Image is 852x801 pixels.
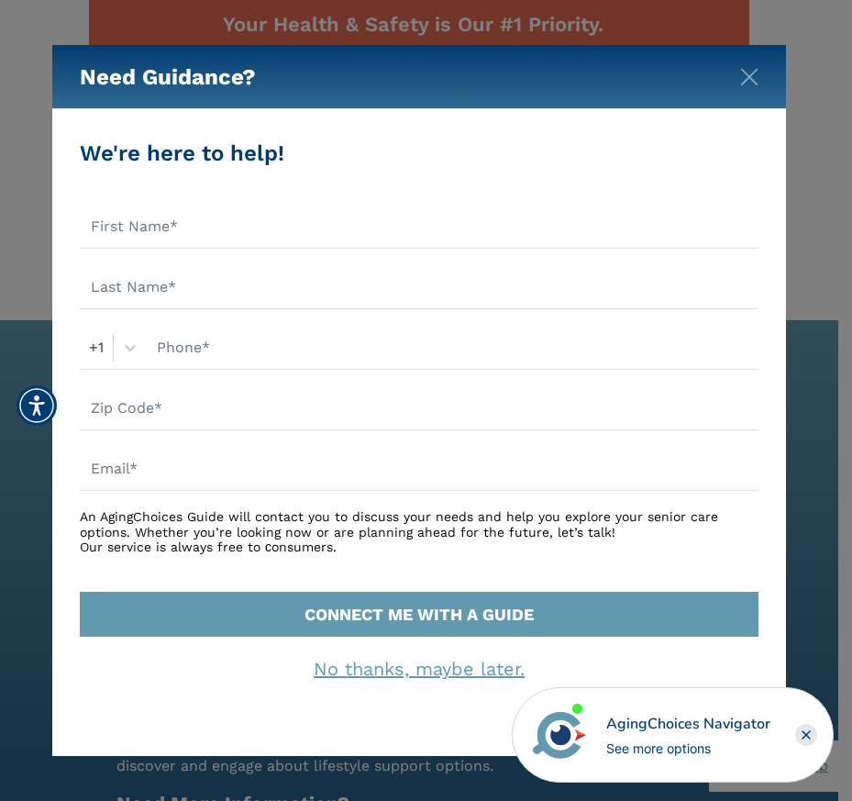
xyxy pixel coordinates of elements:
h5: Need Guidance? [80,45,256,109]
img: modal-close.svg [740,68,758,86]
button: CONNECT ME WITH A GUIDE [80,592,758,637]
div: See more options [606,739,770,758]
a: No thanks, maybe later. [314,658,525,680]
button: Close [740,64,758,83]
input: Last Name* [80,267,758,309]
input: Zip Code* [80,388,758,430]
div: Close [795,724,817,746]
input: Email* [80,449,758,491]
img: avatar [528,704,591,766]
div: Accessibility Menu [17,385,57,426]
input: Phone* [146,328,758,370]
div: We're here to help! [80,137,758,170]
div: An AgingChoices Guide will contact you to discuss your needs and help you explore your senior car... [80,509,758,555]
input: First Name* [80,206,758,249]
div: AgingChoices Navigator [606,713,770,735]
